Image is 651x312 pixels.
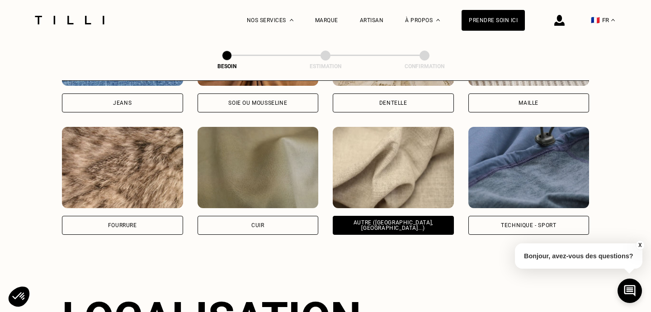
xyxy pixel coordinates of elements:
div: Maille [519,100,538,106]
div: Confirmation [379,63,470,70]
img: Menu déroulant [290,19,293,21]
a: Prendre soin ici [462,10,525,31]
div: Technique - Sport [501,223,556,228]
div: Dentelle [379,100,407,106]
div: Estimation [280,63,371,70]
span: 🇫🇷 [591,16,600,24]
img: Tilli retouche vos vêtements en Cuir [198,127,319,208]
div: Cuir [251,223,264,228]
img: Menu déroulant à propos [436,19,440,21]
button: X [635,240,644,250]
img: Tilli retouche vos vêtements en Autre (coton, jersey...) [333,127,454,208]
img: icône connexion [554,15,565,26]
p: Bonjour, avez-vous des questions? [515,243,642,269]
img: Tilli retouche vos vêtements en Fourrure [62,127,183,208]
a: Artisan [360,17,384,23]
img: Tilli retouche vos vêtements en Technique - Sport [468,127,590,208]
div: Soie ou mousseline [228,100,287,106]
img: Logo du service de couturière Tilli [32,16,108,24]
img: menu déroulant [611,19,615,21]
div: Jeans [113,100,132,106]
div: Besoin [182,63,272,70]
div: Autre ([GEOGRAPHIC_DATA], [GEOGRAPHIC_DATA]...) [340,220,446,231]
div: Fourrure [108,223,137,228]
a: Marque [315,17,338,23]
